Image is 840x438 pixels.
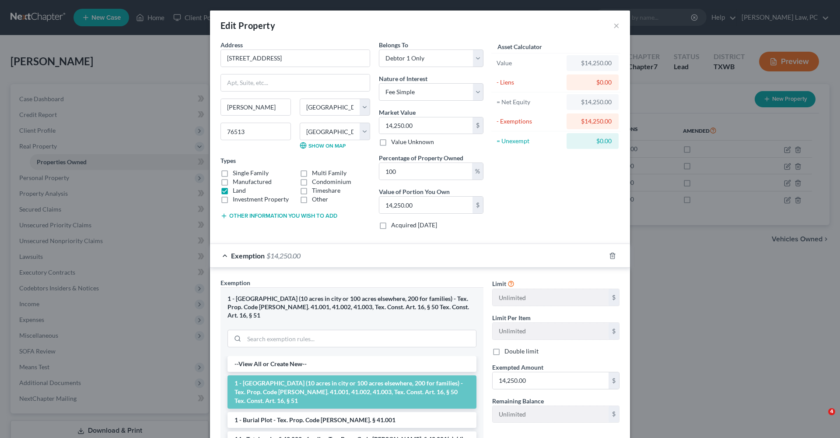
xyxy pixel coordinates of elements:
[609,289,619,306] div: $
[391,138,434,146] label: Value Unknown
[379,117,472,134] input: 0.00
[220,212,337,219] button: Other information you wish to add
[266,251,301,260] span: $14,250.00
[391,221,437,230] label: Acquired [DATE]
[379,197,472,213] input: 0.00
[609,372,619,389] div: $
[810,408,831,429] iframe: Intercom live chat
[231,251,265,260] span: Exemption
[379,163,472,180] input: 0.00
[220,41,243,49] span: Address
[233,195,289,204] label: Investment Property
[574,59,612,67] div: $14,250.00
[233,186,246,195] label: Land
[574,137,612,145] div: $0.00
[493,372,609,389] input: 0.00
[472,197,483,213] div: $
[492,313,531,322] label: Limit Per Item
[497,98,563,106] div: = Net Equity
[497,117,563,126] div: - Exemptions
[220,19,275,32] div: Edit Property
[220,156,236,165] label: Types
[497,42,542,51] label: Asset Calculator
[300,142,346,149] a: Show on Map
[493,406,609,423] input: --
[472,163,483,180] div: %
[492,364,543,371] span: Exempted Amount
[609,406,619,423] div: $
[244,330,476,347] input: Search exemption rules...
[227,375,476,409] li: 1 - [GEOGRAPHIC_DATA] (10 acres in city or 100 acres elsewhere, 200 for families) - Tex. Prop. Co...
[828,408,835,415] span: 4
[312,195,328,204] label: Other
[312,177,351,186] label: Condominium
[227,356,476,372] li: --View All or Create New--
[379,41,408,49] span: Belongs To
[492,280,506,287] span: Limit
[574,78,612,87] div: $0.00
[574,98,612,106] div: $14,250.00
[504,347,539,356] label: Double limit
[472,117,483,134] div: $
[497,78,563,87] div: - Liens
[379,108,416,117] label: Market Value
[221,99,290,116] input: Enter city...
[613,20,619,31] button: ×
[379,74,427,83] label: Nature of Interest
[574,117,612,126] div: $14,250.00
[227,412,476,428] li: 1 - Burial Plot - Tex. Prop. Code [PERSON_NAME]. § 41.001
[312,169,346,177] label: Multi Family
[497,59,563,67] div: Value
[493,289,609,306] input: --
[492,396,544,406] label: Remaining Balance
[379,153,463,162] label: Percentage of Property Owned
[497,137,563,145] div: = Unexempt
[220,279,250,286] span: Exemption
[220,123,291,140] input: Enter zip...
[233,177,272,186] label: Manufactured
[227,295,476,319] div: 1 - [GEOGRAPHIC_DATA] (10 acres in city or 100 acres elsewhere, 200 for families) - Tex. Prop. Co...
[493,323,609,339] input: --
[312,186,340,195] label: Timeshare
[609,323,619,339] div: $
[221,50,370,67] input: Enter address...
[233,169,269,177] label: Single Family
[379,187,450,196] label: Value of Portion You Own
[221,74,370,91] input: Apt, Suite, etc...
